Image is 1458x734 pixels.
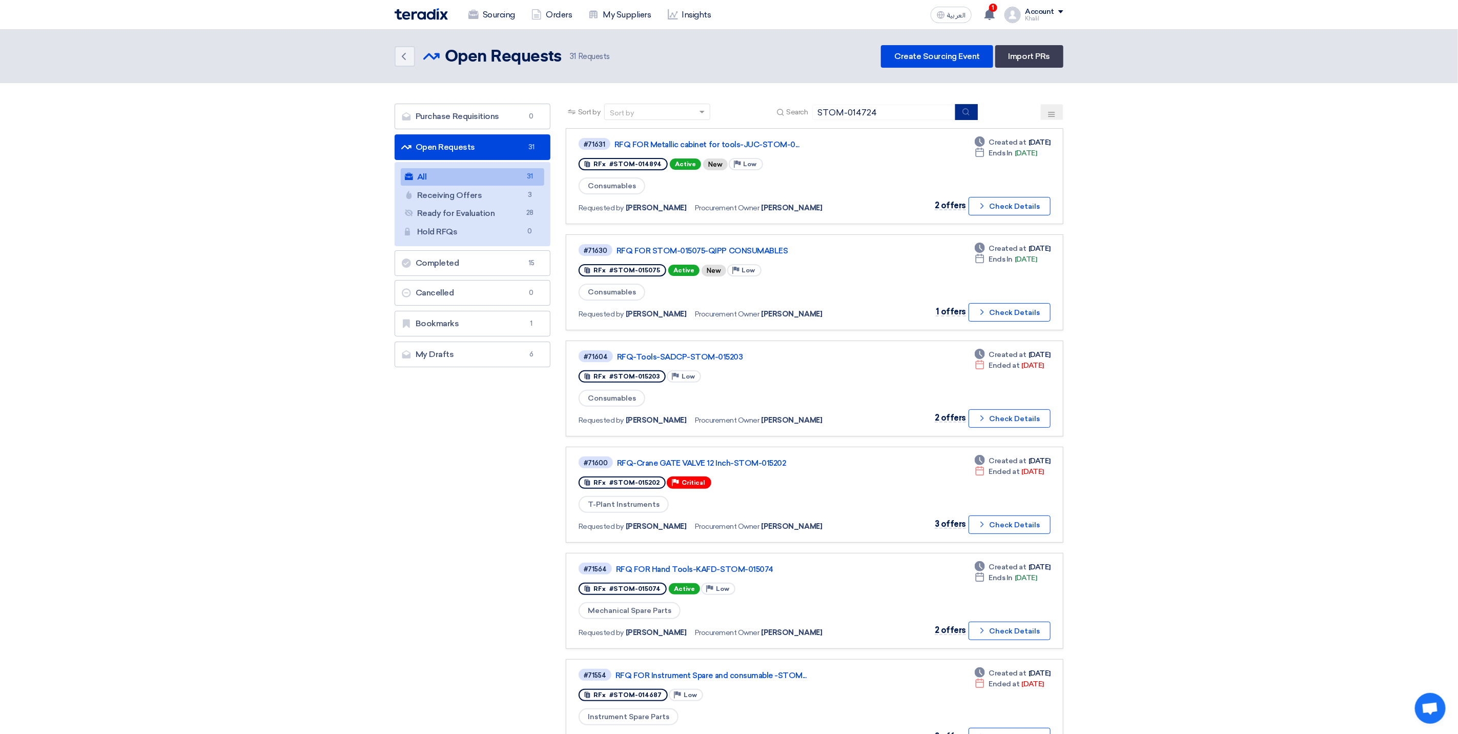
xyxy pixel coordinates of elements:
[524,208,536,219] span: 28
[593,585,606,592] span: RFx
[660,4,720,26] a: Insights
[579,521,624,532] span: Requested by
[787,107,808,117] span: Search
[395,280,550,306] a: Cancelled0
[584,672,606,679] div: #71554
[524,226,536,237] span: 0
[989,455,1026,466] span: Created at
[617,246,873,255] a: RFQ FOR STOM-015075-QIPP CONSUMABLES
[695,415,759,426] span: Procurement Owner
[969,515,1051,534] button: Check Details
[460,4,523,26] a: Sourcing
[989,360,1020,371] span: Ended at
[989,466,1020,477] span: Ended at
[1415,693,1446,724] div: Open chat
[669,583,700,594] span: Active
[609,479,660,486] span: #STOM-015202
[579,203,624,213] span: Requested by
[695,521,759,532] span: Procurement Owner
[584,247,607,254] div: #71630
[975,572,1037,583] div: [DATE]
[579,708,679,725] span: Instrument Spare Parts
[579,415,624,426] span: Requested by
[881,45,993,68] a: Create Sourcing Event
[989,679,1020,689] span: Ended at
[593,267,606,274] span: RFx
[525,349,538,360] span: 6
[936,307,966,316] span: 1 offers
[762,203,823,213] span: [PERSON_NAME]
[969,197,1051,215] button: Check Details
[695,203,759,213] span: Procurement Owner
[989,243,1026,254] span: Created at
[617,352,873,362] a: RFQ-Tools-SADCP-STOM-015203
[935,519,966,529] span: 3 offers
[395,342,550,367] a: My Drafts6
[931,7,972,23] button: العربية
[975,360,1044,371] div: [DATE]
[975,668,1051,679] div: [DATE]
[401,223,544,241] a: Hold RFQs
[609,691,662,699] span: #STOM-014687
[670,158,701,170] span: Active
[935,625,966,635] span: 2 offers
[989,572,1013,583] span: Ends In
[401,205,544,222] a: Ready for Evaluation
[524,190,536,201] span: 3
[744,161,757,168] span: Low
[525,288,538,298] span: 0
[525,142,538,152] span: 31
[668,265,700,276] span: Active
[579,284,645,301] span: Consumables
[975,254,1037,265] div: [DATE]
[401,187,544,204] a: Receiving Offers
[975,455,1051,466] div: [DATE]
[989,148,1013,158] span: Ends In
[989,4,997,12] span: 1
[684,691,697,699] span: Low
[584,141,605,148] div: #71631
[614,140,871,149] a: RFQ FOR Metallic cabinet for tools-JUC-STOM-0...
[762,627,823,638] span: [PERSON_NAME]
[935,201,966,210] span: 2 offers
[695,309,759,320] span: Procurement Owner
[969,303,1051,322] button: Check Details
[584,353,608,360] div: #71604
[703,158,728,170] div: New
[395,311,550,336] a: Bookmarks1
[584,566,607,572] div: #71564
[975,243,1051,254] div: [DATE]
[947,12,966,19] span: العربية
[395,250,550,276] a: Completed15
[610,108,634,118] div: Sort by
[989,137,1026,148] span: Created at
[524,171,536,182] span: 31
[626,627,687,638] span: [PERSON_NAME]
[593,161,606,168] span: RFx
[969,409,1051,428] button: Check Details
[579,177,645,194] span: Consumables
[609,585,661,592] span: #STOM-015074
[989,349,1026,360] span: Created at
[695,627,759,638] span: Procurement Owner
[626,521,687,532] span: [PERSON_NAME]
[570,52,576,61] span: 31
[570,51,610,63] span: Requests
[702,265,726,276] div: New
[617,459,873,468] a: RFQ-Crane GATE VALVE 12 Inch-STOM-015202
[578,107,601,117] span: Sort by
[579,602,681,619] span: Mechanical Spare Parts
[989,668,1026,679] span: Created at
[716,585,729,592] span: Low
[975,137,1051,148] div: [DATE]
[395,104,550,129] a: Purchase Requisitions0
[609,161,662,168] span: #STOM-014894
[593,373,606,380] span: RFx
[579,627,624,638] span: Requested by
[682,479,705,486] span: Critical
[579,390,645,407] span: Consumables
[523,4,580,26] a: Orders
[395,8,448,20] img: Teradix logo
[762,309,823,320] span: [PERSON_NAME]
[1025,16,1063,22] div: Khalil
